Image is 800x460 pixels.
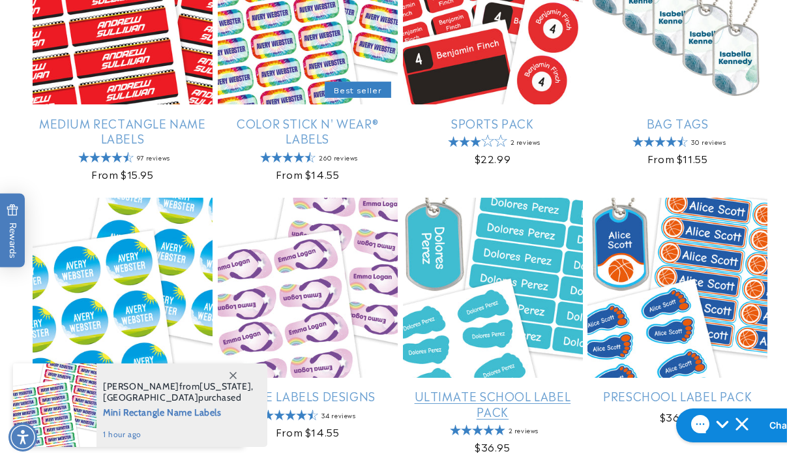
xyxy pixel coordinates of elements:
button: Open gorgias live chat [7,5,158,38]
a: Color Stick N' Wear® Labels [218,115,398,146]
a: Medium Rectangle Name Labels [33,115,213,146]
a: Ultimate School Label Pack [403,388,583,419]
iframe: Sign Up via Text for Offers [10,356,165,395]
a: Bag Tags [587,115,767,130]
a: Shoe Labels Designs [218,388,398,403]
a: Sports Pack [403,115,583,130]
div: Accessibility Menu [8,423,37,452]
span: 1 hour ago [103,429,254,440]
span: [US_STATE] [200,380,251,392]
span: from , purchased [103,381,254,403]
span: Mini Rectangle Name Labels [103,403,254,420]
iframe: Gorgias live chat messenger [670,404,787,447]
span: [GEOGRAPHIC_DATA] [103,391,198,403]
span: Rewards [7,204,19,258]
h1: Chat with us [100,15,155,28]
a: Preschool Label Pack [587,388,767,403]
